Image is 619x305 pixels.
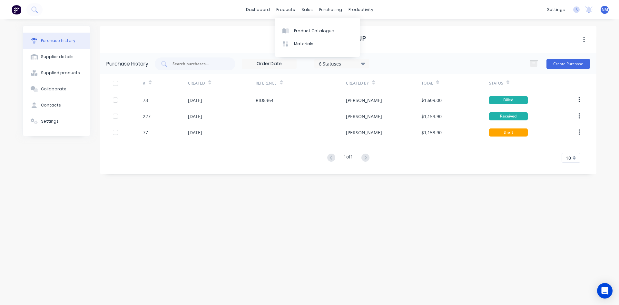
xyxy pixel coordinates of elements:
[546,59,590,69] button: Create Purchase
[346,113,382,120] div: [PERSON_NAME]
[298,5,316,15] div: sales
[489,112,528,120] div: Received
[12,5,21,15] img: Factory
[273,5,298,15] div: products
[23,97,90,113] button: Contacts
[188,97,202,104] div: [DATE]
[319,60,365,67] div: 6 Statuses
[602,7,608,13] span: NM
[344,153,353,163] div: 1 of 1
[421,129,442,136] div: $1,153.90
[242,59,296,69] input: Order Date
[421,80,433,86] div: Total
[188,113,202,120] div: [DATE]
[23,33,90,49] button: Purchase history
[275,37,360,50] a: Materials
[188,129,202,136] div: [DATE]
[143,80,145,86] div: #
[421,97,442,104] div: $1,609.00
[294,41,313,47] div: Materials
[23,113,90,129] button: Settings
[41,54,74,60] div: Supplier details
[41,86,66,92] div: Collaborate
[489,80,503,86] div: Status
[41,38,75,44] div: Purchase history
[346,97,382,104] div: [PERSON_NAME]
[316,5,345,15] div: purchasing
[23,49,90,65] button: Supplier details
[275,24,360,37] a: Product Catalogue
[489,96,528,104] div: Billed
[41,102,61,108] div: Contacts
[23,65,90,81] button: Supplied products
[106,60,148,68] div: Purchase History
[23,81,90,97] button: Collaborate
[256,97,273,104] div: RIU8364
[489,128,528,137] div: Draft
[294,28,334,34] div: Product Catalogue
[345,5,377,15] div: productivity
[143,97,148,104] div: 73
[597,283,613,299] div: Open Intercom Messenger
[188,80,205,86] div: Created
[256,80,277,86] div: Reference
[346,80,369,86] div: Created By
[243,5,273,15] a: dashboard
[566,155,571,161] span: 10
[421,113,442,120] div: $1,153.90
[143,113,151,120] div: 227
[143,129,148,136] div: 77
[172,61,225,67] input: Search purchases...
[41,118,59,124] div: Settings
[544,5,568,15] div: settings
[41,70,80,76] div: Supplied products
[346,129,382,136] div: [PERSON_NAME]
